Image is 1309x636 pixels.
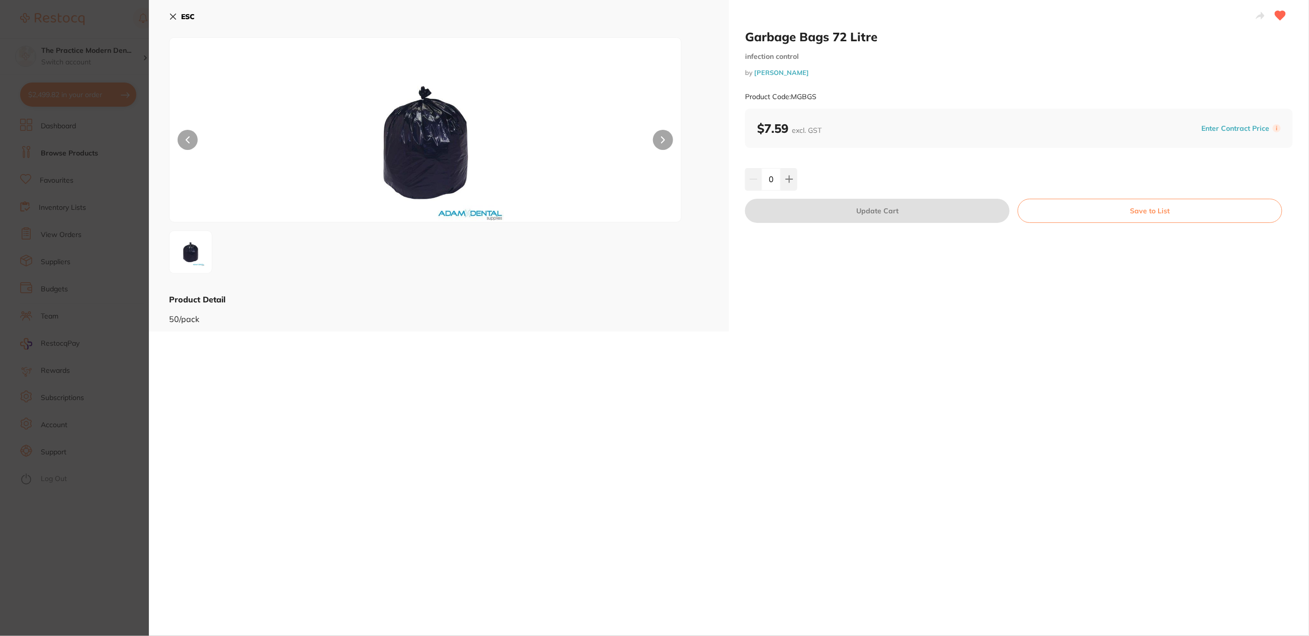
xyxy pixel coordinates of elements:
[792,126,822,135] span: excl. GST
[745,52,1293,61] small: infection control
[745,69,1293,76] small: by
[754,68,809,76] a: [PERSON_NAME]
[745,199,1010,223] button: Update Cart
[745,93,816,101] small: Product Code: MGBGS
[169,294,225,304] b: Product Detail
[1273,124,1281,132] label: i
[757,121,822,136] b: $7.59
[272,63,579,222] img: LmpwZw
[1018,199,1282,223] button: Save to List
[169,305,709,324] div: 50/pack
[169,8,195,25] button: ESC
[181,12,195,21] b: ESC
[173,234,209,270] img: LmpwZw
[745,29,1293,44] h2: Garbage Bags 72 Litre
[1199,124,1273,133] button: Enter Contract Price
